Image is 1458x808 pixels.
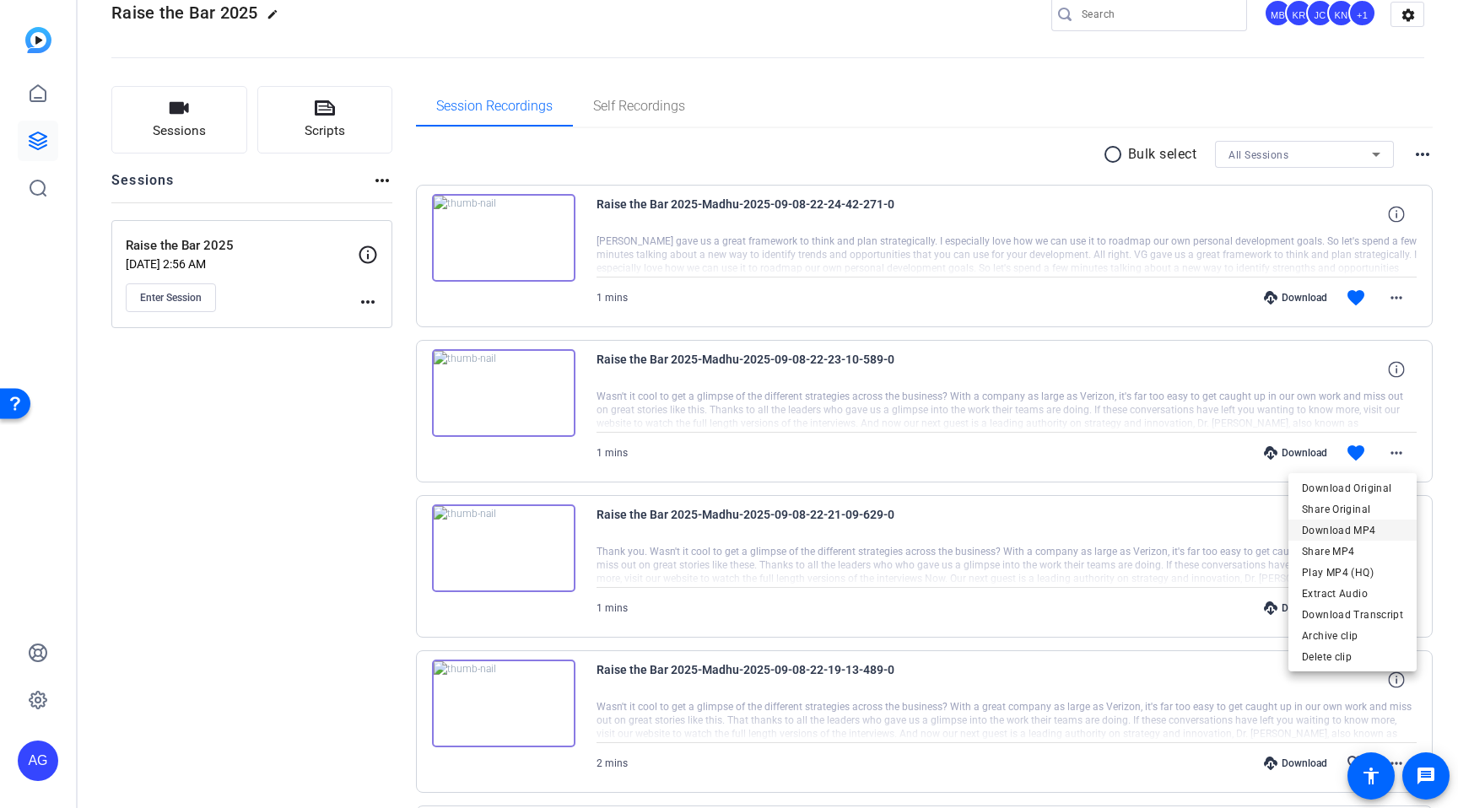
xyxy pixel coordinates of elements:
span: Delete clip [1302,647,1403,667]
span: Download MP4 [1302,520,1403,541]
span: Download Original [1302,478,1403,498]
span: Play MP4 (HQ) [1302,563,1403,583]
span: Extract Audio [1302,584,1403,604]
span: Archive clip [1302,626,1403,646]
span: Share MP4 [1302,541,1403,562]
span: Share Original [1302,499,1403,520]
span: Download Transcript [1302,605,1403,625]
